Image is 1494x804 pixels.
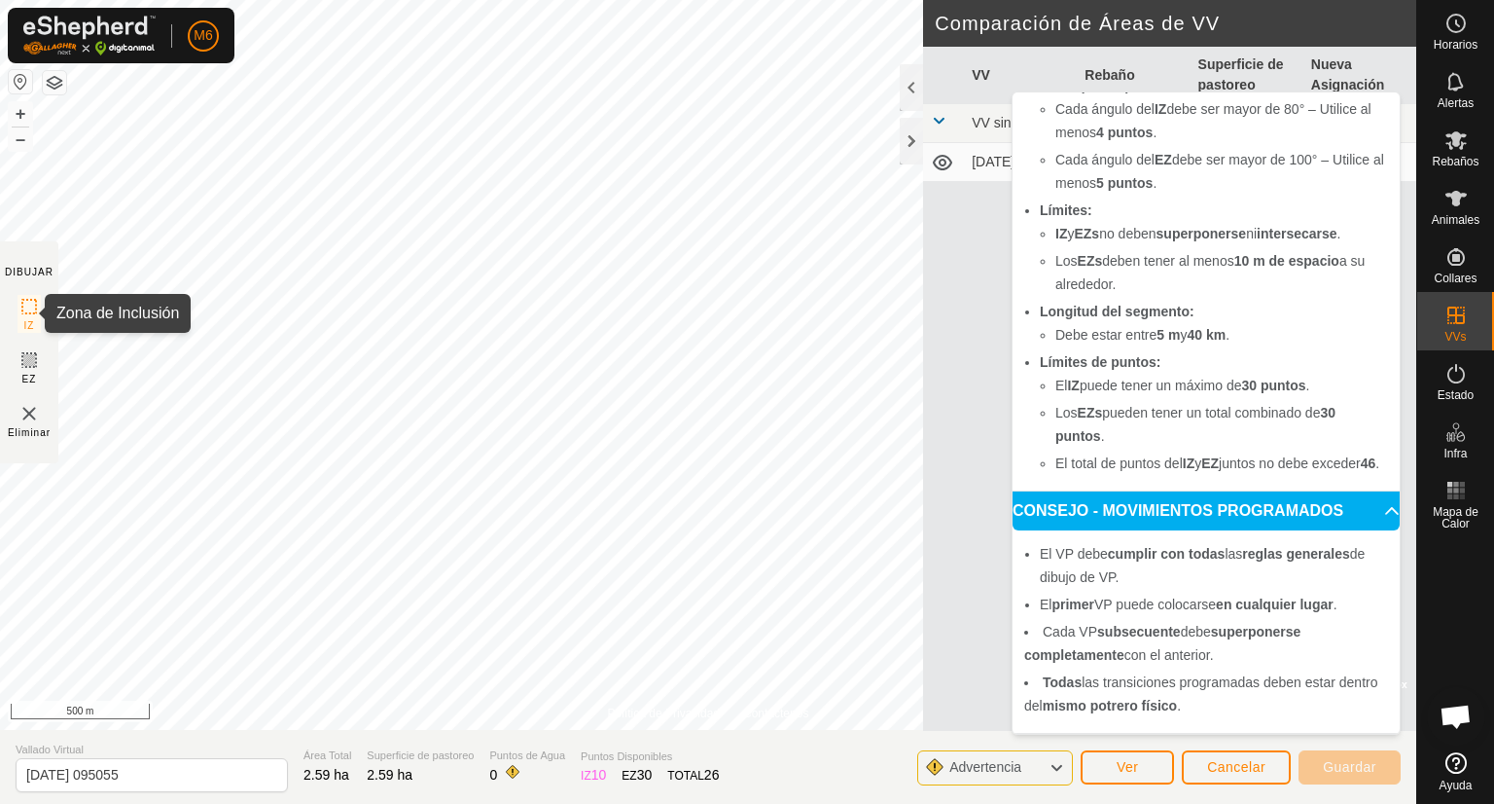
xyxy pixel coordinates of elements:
[1187,327,1226,343] b: 40 km
[1361,456,1376,471] b: 46
[1013,492,1400,530] p-accordion-header: CONSEJO - MOVIMIENTOS PROGRAMADOS
[1432,156,1478,167] span: Rebaños
[1074,226,1099,241] b: EZs
[1055,226,1067,241] b: IZ
[1055,148,1388,195] li: Cada ángulo del debe ser mayor de 100° – Utilice al menos .
[1040,304,1194,319] b: Longitud del segmento:
[1013,503,1343,519] span: CONSEJO - MOVIMIENTOS PROGRAMADOS
[1055,401,1388,448] li: Los pueden tener un total combinado de .
[1013,16,1400,491] p-accordion-content: REGLAS - GENERAL
[1040,593,1388,616] li: El VP puede colocarse .
[972,115,1055,130] span: VV sin recinto
[24,318,35,333] span: IZ
[637,767,653,783] span: 30
[5,265,53,279] div: DIBUJAR
[1108,546,1226,562] b: cumplir con todas
[1055,323,1388,347] li: Debe estar entre y .
[1078,405,1103,420] b: EZs
[1051,597,1094,612] b: primer
[9,102,32,126] button: +
[1081,750,1174,785] button: Ver
[1043,675,1082,690] b: Todas
[1156,327,1180,343] b: 5 m
[23,16,156,55] img: Logo Gallagher
[8,425,51,440] span: Eliminar
[1096,175,1153,191] b: 5 puntos
[1040,202,1092,218] b: Límites:
[1096,125,1153,140] b: 4 puntos
[489,767,497,783] span: 0
[1043,698,1177,713] b: mismo potrero físico
[964,47,1077,104] th: VV
[1040,542,1388,589] li: El VP debe las de dibujo de VP.
[1234,253,1339,269] b: 10 m de espacio
[1077,47,1190,104] th: Rebaño
[1216,597,1334,612] b: en cualquier lugar
[949,759,1021,775] span: Advertencia
[489,748,565,764] span: Puntos de Agua
[1434,273,1476,284] span: Collares
[1444,331,1466,343] span: VVs
[367,748,474,764] span: Superficie de pastoreo
[1432,214,1479,226] span: Animales
[1055,97,1388,144] li: Cada ángulo del debe ser mayor de 80° – Utilice al menos .
[581,749,719,765] span: Puntos Disponibles
[1055,249,1388,296] li: Los deben tener al menos a su alrededor.
[1182,750,1291,785] button: Cancelar
[1055,374,1388,397] li: El puede tener un máximo de .
[1155,101,1166,117] b: IZ
[1156,226,1247,241] b: superponerse
[1055,452,1388,475] li: El total de puntos del y juntos no debe exceder .
[194,25,212,46] span: M6
[22,372,37,386] span: EZ
[1434,39,1477,51] span: Horarios
[1191,47,1303,104] th: Superficie de pastoreo
[1078,253,1103,269] b: EZs
[1417,745,1494,799] a: Ayuda
[1440,780,1473,791] span: Ayuda
[1024,671,1388,717] li: las transiciones programadas deben estar dentro del .
[608,705,720,722] a: Política de Privacidad
[303,767,349,783] span: 2.59 ha
[591,767,607,783] span: 10
[1117,759,1139,775] span: Ver
[1067,378,1079,393] b: IZ
[9,128,32,151] button: –
[1207,759,1265,775] span: Cancelar
[1024,620,1388,667] li: Cada VP debe con el anterior.
[1443,448,1467,459] span: Infra
[1040,354,1160,370] b: Límites de puntos:
[1201,456,1219,471] b: EZ
[622,765,652,786] div: EZ
[1097,624,1181,640] b: subsecuente
[704,767,720,783] span: 26
[1155,152,1172,167] b: EZ
[1422,506,1489,530] span: Mapa de Calor
[9,70,32,93] button: Restablecer Mapa
[1013,530,1400,733] p-accordion-content: CONSEJO - MOVIMIENTOS PROGRAMADOS
[1438,97,1474,109] span: Alertas
[667,765,719,786] div: TOTAL
[1183,456,1194,471] b: IZ
[964,143,1077,182] td: [DATE] 145416
[16,742,288,758] span: Vallado Virtual
[1242,546,1350,562] b: reglas generales
[1298,750,1401,785] button: Guardar
[1257,226,1337,241] b: intersecarse
[303,748,351,764] span: Área Total
[581,765,606,786] div: IZ
[367,767,412,783] span: 2.59 ha
[43,71,66,94] button: Capas del Mapa
[18,402,41,425] img: VV
[935,12,1416,35] h2: Comparación de Áreas de VV
[743,705,808,722] a: Contáctenos
[1323,759,1376,775] span: Guardar
[1055,222,1388,245] li: y no deben ni .
[1427,687,1485,746] div: Open chat
[1303,47,1416,104] th: Nueva Asignación
[1241,378,1305,393] b: 30 puntos
[1438,389,1474,401] span: Estado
